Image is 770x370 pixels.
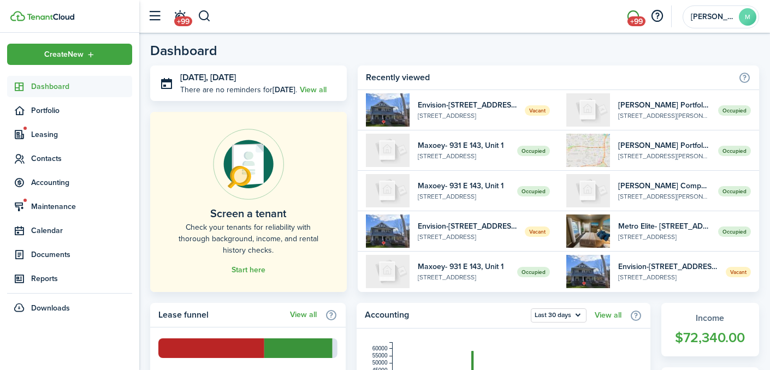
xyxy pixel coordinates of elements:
[418,140,510,151] widget-list-item-title: Maxoey- 931 E 143, Unit 1
[418,272,510,282] widget-list-item-description: [STREET_ADDRESS]
[180,71,339,85] h3: [DATE], [DATE]
[366,214,410,248] img: 1 - Lower
[31,249,132,260] span: Documents
[566,174,610,207] img: Up
[169,3,190,31] a: Notifications
[273,84,295,96] b: [DATE]
[618,99,710,111] widget-list-item-title: [PERSON_NAME] Portfolio- [STREET_ADDRESS][PERSON_NAME] up Front
[366,134,410,167] img: 1
[691,13,735,21] span: Maggie
[372,360,388,366] tspan: 50000
[175,222,322,256] home-placeholder-description: Check your tenants for reliability with thorough background, income, and rental history checks.
[718,146,751,156] span: Occupied
[174,16,192,26] span: +99
[517,186,550,196] span: Occupied
[365,308,525,323] home-widget-title: Accounting
[158,308,285,321] home-widget-title: Lease funnel
[618,272,718,282] widget-list-item-description: [STREET_ADDRESS]
[718,105,751,116] span: Occupied
[525,105,550,116] span: Vacant
[618,192,710,201] widget-list-item-description: [STREET_ADDRESS][PERSON_NAME]
[31,105,132,116] span: Portfolio
[210,205,286,222] home-placeholder-title: Screen a tenant
[726,267,751,277] span: Vacant
[31,81,132,92] span: Dashboard
[618,151,710,161] widget-list-item-description: [STREET_ADDRESS][PERSON_NAME]
[661,303,759,356] a: Income$72,340.00
[718,186,751,196] span: Occupied
[7,268,132,289] a: Reports
[672,312,748,325] widget-stats-title: Income
[31,225,132,236] span: Calendar
[31,129,132,140] span: Leasing
[525,226,550,237] span: Vacant
[595,311,621,320] a: View all
[31,201,132,212] span: Maintenance
[418,151,510,161] widget-list-item-description: [STREET_ADDRESS]
[531,308,587,323] button: Open menu
[180,84,297,96] p: There are no reminders for .
[300,84,327,96] a: View all
[566,214,610,248] img: 1
[648,7,666,26] button: Open resource center
[618,232,710,242] widget-list-item-description: [STREET_ADDRESS]
[418,220,517,232] widget-list-item-title: Envision-[STREET_ADDRESS]
[31,302,70,314] span: Downloads
[627,16,645,26] span: +99
[366,71,733,84] home-widget-title: Recently viewed
[372,345,388,351] tspan: 60000
[232,266,265,274] a: Start here
[10,11,25,21] img: TenantCloud
[7,44,132,65] button: Open menu
[531,308,587,323] button: Last 30 days
[618,111,710,121] widget-list-item-description: [STREET_ADDRESS][PERSON_NAME]
[27,14,74,20] img: TenantCloud
[213,129,284,200] img: Online payments
[150,44,217,57] header-page-title: Dashboard
[418,99,517,111] widget-list-item-title: Envision-[STREET_ADDRESS]
[517,146,550,156] span: Occupied
[366,174,410,207] img: 1
[44,51,84,58] span: Create New
[31,153,132,164] span: Contacts
[623,3,643,31] a: Messaging
[618,261,718,272] widget-list-item-title: Envision-[STREET_ADDRESS]
[618,180,710,192] widget-list-item-title: [PERSON_NAME] Company- [STREET_ADDRESS][PERSON_NAME]
[418,261,510,272] widget-list-item-title: Maxoey- 931 E 143, Unit 1
[290,311,317,319] a: View all
[566,93,610,127] img: 1 up Front
[566,134,610,167] img: 1
[144,6,165,27] button: Open sidebar
[739,8,756,26] avatar-text: M
[618,220,710,232] widget-list-item-title: Metro Elite- [STREET_ADDRESS]
[7,76,132,97] a: Dashboard
[418,180,510,192] widget-list-item-title: Maxoey- 931 E 143, Unit 1
[418,192,510,201] widget-list-item-description: [STREET_ADDRESS]
[566,255,610,288] img: 1 - Lower
[517,267,550,277] span: Occupied
[31,273,132,284] span: Reports
[198,7,211,26] button: Search
[366,255,410,288] img: 1
[366,93,410,127] img: 1 - Lower
[672,327,748,348] widget-stats-count: $72,340.00
[618,140,710,151] widget-list-item-title: [PERSON_NAME] Portfolio- 3620 [PERSON_NAME] (Rear)
[31,177,132,188] span: Accounting
[718,226,751,237] span: Occupied
[418,111,517,121] widget-list-item-description: [STREET_ADDRESS]
[372,353,388,359] tspan: 55000
[418,232,517,242] widget-list-item-description: [STREET_ADDRESS]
